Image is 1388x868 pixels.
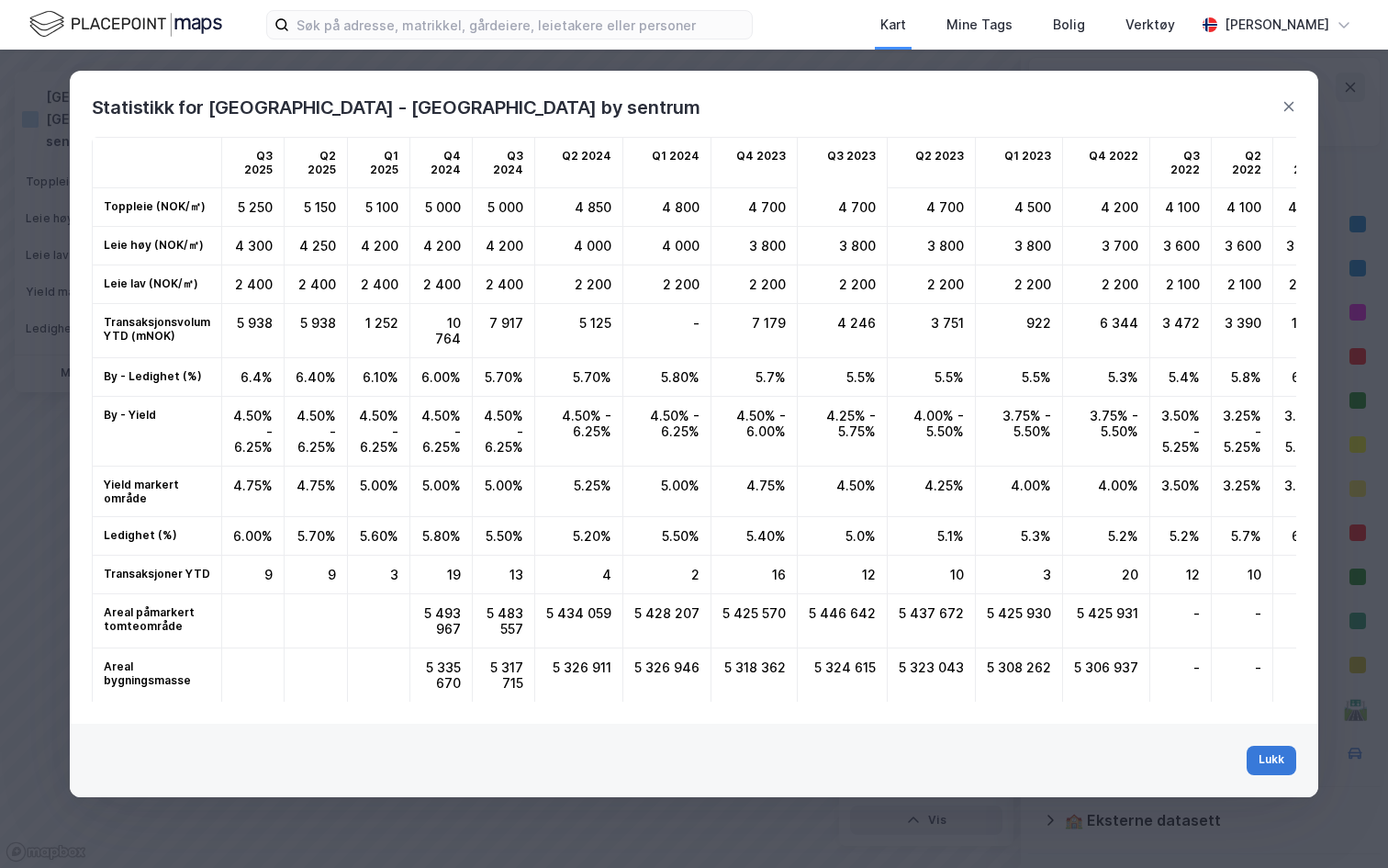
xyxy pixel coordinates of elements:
[473,467,535,517] div: 5.00%
[535,594,623,648] div: 5 434 059
[623,265,711,304] div: 2 200
[711,397,798,467] div: 4.50% - 6.00%
[1273,467,1335,517] div: 3.25%
[798,138,888,188] td: Q3 2023
[623,188,711,227] div: 4 800
[535,188,623,227] div: 4 850
[1212,358,1273,397] div: 5.8%
[285,265,348,304] div: 2 400
[888,517,976,556] div: 5.1%
[92,93,700,122] div: Statistikk for [GEOGRAPHIC_DATA] - [GEOGRAPHIC_DATA] by sentrum
[222,227,285,265] div: 4 300
[1063,648,1150,703] div: 5 306 937
[1273,265,1335,304] div: 2 100
[410,648,473,703] div: 5 335 670
[410,188,473,227] div: 5 000
[880,14,906,36] div: Kart
[348,265,410,304] div: 2 400
[1063,556,1150,594] div: 20
[473,594,535,648] div: 5 483 557
[348,467,410,517] div: 5.00%
[976,594,1063,648] div: 5 425 930
[1063,467,1150,517] div: 4.00%
[222,138,285,188] td: Q3 2025
[410,556,473,594] div: 19
[888,358,976,397] div: 5.5%
[888,467,976,517] div: 4.25%
[1273,594,1335,648] div: -
[711,304,798,358] div: 7 179
[1273,397,1335,467] div: 3.25% - 5.25%
[410,594,473,648] div: 5 493 967
[535,304,623,358] div: 5 125
[711,517,798,556] div: 5.40%
[798,517,888,556] div: 5.0%
[798,265,888,304] div: 2 200
[1212,188,1273,227] div: 4 100
[348,358,410,397] div: 6.10%
[976,227,1063,265] div: 3 800
[1063,227,1150,265] div: 3 700
[1296,780,1388,868] div: Kontrollprogram for chat
[888,188,976,227] div: 4 700
[285,517,348,556] div: 5.70%
[535,517,623,556] div: 5.20%
[535,358,623,397] div: 5.70%
[888,648,976,703] div: 5 323 043
[348,138,410,188] td: Q1 2025
[1212,467,1273,517] div: 3.25%
[1296,780,1388,868] iframe: Chat Widget
[348,517,410,556] div: 5.60%
[1212,138,1273,188] td: Q2 2022
[1063,188,1150,227] div: 4 200
[1150,138,1212,188] td: Q3 2022
[1063,397,1150,467] div: 3.75% - 5.50%
[1150,227,1212,265] div: 3 600
[1063,138,1150,188] td: Q4 2022
[798,304,888,358] div: 4 246
[798,358,888,397] div: 5.5%
[888,556,976,594] div: 10
[93,304,222,358] td: Transaksjonsvolum YTD (mNOK)
[285,227,348,265] div: 4 250
[1063,517,1150,556] div: 5.2%
[1150,265,1212,304] div: 2 100
[93,556,222,594] td: Transaksjoner YTD
[285,304,348,358] div: 5 938
[93,594,222,648] td: Areal påmarkert tomteområde
[410,397,473,467] div: 4.50% - 6.25%
[410,304,473,358] div: 10 764
[976,358,1063,397] div: 5.5%
[285,138,348,188] td: Q2 2025
[222,265,285,304] div: 2 400
[348,556,410,594] div: 3
[285,556,348,594] div: 9
[711,358,798,397] div: 5.7%
[410,138,473,188] td: Q4 2024
[711,138,798,188] td: Q4 2023
[1053,14,1085,36] div: Bolig
[1212,304,1273,358] div: 3 390
[535,467,623,517] div: 5.25%
[410,227,473,265] div: 4 200
[976,265,1063,304] div: 2 200
[410,517,473,556] div: 5.80%
[285,397,348,467] div: 4.50% - 6.25%
[473,556,535,594] div: 13
[711,556,798,594] div: 16
[798,188,888,227] div: 4 700
[348,188,410,227] div: 5 100
[535,397,623,467] div: 4.50% - 6.25%
[798,397,888,467] div: 4.25% - 5.75%
[1150,304,1212,358] div: 3 472
[1150,517,1212,556] div: 5.2%
[888,138,976,188] td: Q2 2023
[623,594,711,648] div: 5 428 207
[348,304,410,358] div: 1 252
[1212,397,1273,467] div: 3.25% - 5.25%
[93,265,222,304] td: Leie lav (NOK/㎡)
[1063,594,1150,648] div: 5 425 931
[285,358,348,397] div: 6.40%
[1273,188,1335,227] div: 4 100
[222,556,285,594] div: 9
